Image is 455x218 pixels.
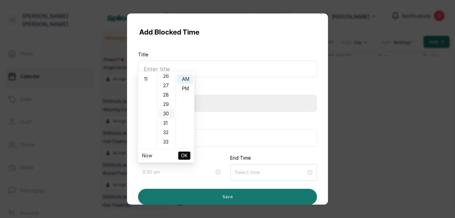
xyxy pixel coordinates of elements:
input: Enter title [138,61,317,77]
div: 27 [158,81,175,90]
div: 33 [158,137,175,147]
div: 32 [158,128,175,137]
span: OK [181,149,188,162]
div: 31 [158,118,175,128]
label: End Time [230,155,251,161]
div: 30 [158,109,175,118]
div: PM [177,84,193,93]
a: Now [142,153,152,158]
input: Select time [142,168,214,176]
div: 34 [158,147,175,156]
button: Save [138,189,317,205]
h1: Add Blocked Time [139,27,199,38]
input: Select time [235,169,306,176]
button: OK [178,152,190,160]
div: 26 [158,71,175,81]
div: 11 [139,74,155,84]
div: 28 [158,90,175,100]
label: Title [138,51,148,58]
div: 29 [158,100,175,109]
input: DD/MM/YY [138,129,317,147]
div: AM [177,74,193,84]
